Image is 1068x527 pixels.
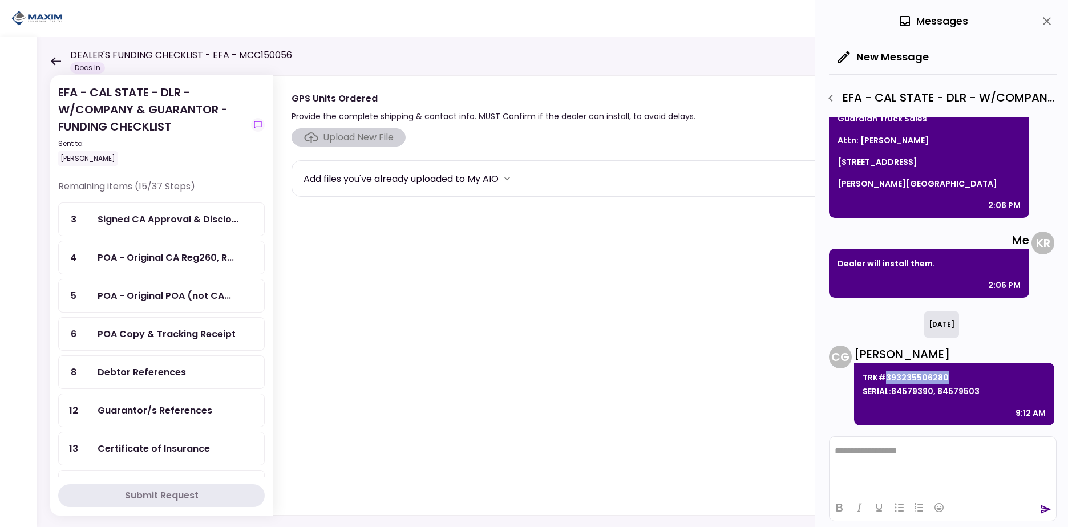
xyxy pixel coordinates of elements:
[849,500,869,516] button: Italic
[273,75,1045,516] div: GPS Units OrderedProvide the complete shipping & contact info. MUST Confirm if the dealer can ins...
[98,212,238,226] div: Signed CA Approval & Disclosure Forms
[829,346,852,368] div: C G
[58,139,246,149] div: Sent to:
[59,432,88,465] div: 13
[304,172,499,186] div: Add files you've already uploaded to My AIO
[829,42,938,72] button: New Message
[863,371,1046,398] p: TRK#393235506280 SERIAL:84579390, 84579503
[58,279,265,313] a: 5POA - Original POA (not CA or GA)
[59,279,88,312] div: 5
[98,327,236,341] div: POA Copy & Tracking Receipt
[292,128,406,147] span: Click here to upload the required document
[821,88,1057,108] div: EFA - CAL STATE - DLR - W/COMPANY & GUARANTOR - FUNDING CHECKLIST - GPS Units Ordered
[838,133,1021,147] p: Attn: [PERSON_NAME]
[854,346,1054,363] div: [PERSON_NAME]
[98,365,186,379] div: Debtor References
[292,110,695,123] div: Provide the complete shipping & contact info. MUST Confirm if the dealer can install, to avoid de...
[838,177,1021,190] p: [PERSON_NAME][GEOGRAPHIC_DATA]
[98,250,234,265] div: POA - Original CA Reg260, Reg256, & Reg4008
[59,241,88,274] div: 4
[838,112,1021,125] p: Guardian Truck Sales
[869,500,889,516] button: Underline
[838,257,1021,270] p: Dealer will install them.
[58,151,118,166] div: [PERSON_NAME]
[11,10,63,27] img: Partner icon
[98,289,231,303] div: POA - Original POA (not CA or GA)
[58,394,265,427] a: 12Guarantor/s References
[909,500,929,516] button: Numbered list
[830,437,1056,494] iframe: Rich Text Area
[1040,504,1051,515] button: send
[898,13,968,30] div: Messages
[59,394,88,427] div: 12
[988,278,1021,292] div: 2:06 PM
[98,441,210,456] div: Certificate of Insurance
[1037,11,1057,31] button: close
[125,489,199,502] div: Submit Request
[58,84,246,166] div: EFA - CAL STATE - DLR - W/COMPANY & GUARANTOR - FUNDING CHECKLIST
[58,470,265,522] a: 15Proof of Company FEINresubmitYour file has been rejected
[58,317,265,351] a: 6POA Copy & Tracking Receipt
[838,155,1021,169] p: [STREET_ADDRESS]
[924,311,959,338] div: [DATE]
[1031,232,1054,254] div: K R
[929,500,949,516] button: Emojis
[829,232,1029,249] div: Me
[58,484,265,507] button: Submit Request
[59,471,88,521] div: 15
[58,355,265,389] a: 8Debtor References
[59,203,88,236] div: 3
[70,62,105,74] div: Docs In
[889,500,909,516] button: Bullet list
[988,198,1021,212] div: 2:06 PM
[58,202,265,236] a: 3Signed CA Approval & Disclosure Forms
[1016,406,1046,420] div: 9:12 AM
[58,241,265,274] a: 4POA - Original CA Reg260, Reg256, & Reg4008
[58,432,265,465] a: 13Certificate of Insurance
[251,118,265,132] button: show-messages
[58,180,265,202] div: Remaining items (15/37 Steps)
[292,91,695,106] div: GPS Units Ordered
[499,170,516,187] button: more
[70,48,292,62] h1: DEALER'S FUNDING CHECKLIST - EFA - MCC150056
[59,318,88,350] div: 6
[98,403,212,417] div: Guarantor/s References
[830,500,849,516] button: Bold
[59,356,88,388] div: 8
